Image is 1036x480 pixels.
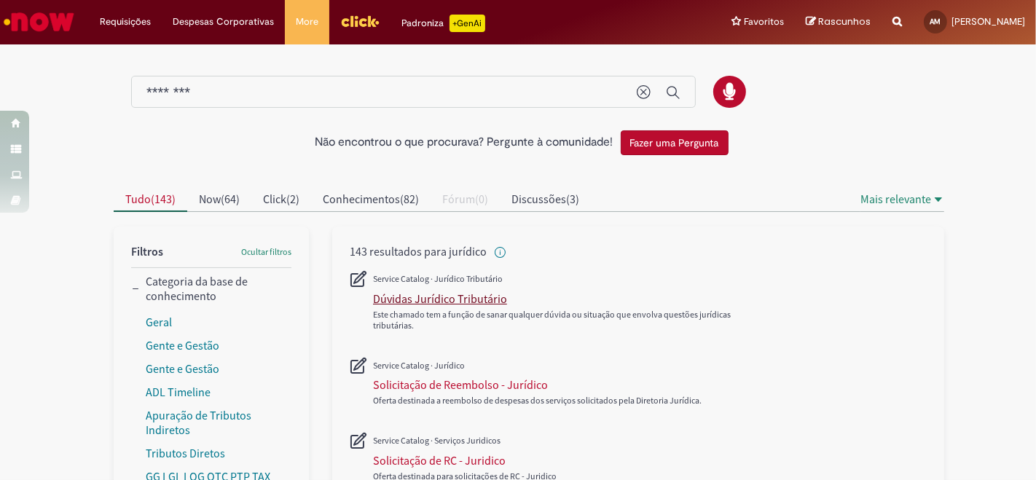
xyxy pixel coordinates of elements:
[818,15,871,28] span: Rascunhos
[1,7,76,36] img: ServiceNow
[621,130,729,155] button: Fazer uma Pergunta
[930,17,941,26] span: AM
[173,15,274,29] span: Despesas Corporativas
[401,15,485,32] div: Padroniza
[100,15,151,29] span: Requisições
[296,15,318,29] span: More
[340,10,380,32] img: click_logo_yellow_360x200.png
[315,136,613,149] h2: Não encontrou o que procurava? Pergunte à comunidade!
[744,15,784,29] span: Favoritos
[450,15,485,32] p: +GenAi
[951,15,1025,28] span: [PERSON_NAME]
[806,15,871,29] a: Rascunhos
